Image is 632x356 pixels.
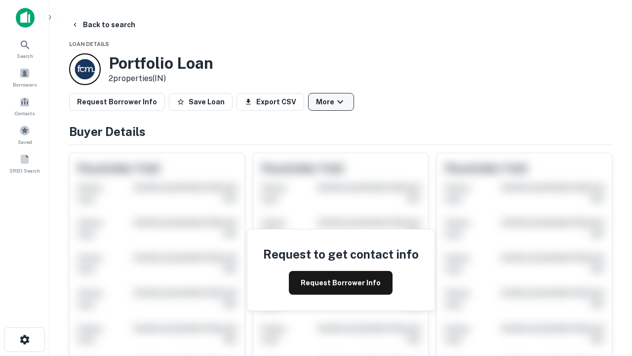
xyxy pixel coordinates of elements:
[109,73,213,85] p: 2 properties (IN)
[3,35,46,62] a: Search
[109,54,213,73] h3: Portfolio Loan
[237,93,304,111] button: Export CSV
[69,93,165,111] button: Request Borrower Info
[308,93,354,111] button: More
[3,150,46,177] a: SREO Search
[263,245,419,263] h4: Request to get contact info
[9,167,40,175] span: SREO Search
[67,16,139,34] button: Back to search
[3,121,46,148] a: Saved
[69,123,612,140] h4: Buyer Details
[583,277,632,324] iframe: Chat Widget
[69,41,109,47] span: Loan Details
[169,93,233,111] button: Save Loan
[16,8,35,28] img: capitalize-icon.png
[15,109,35,117] span: Contacts
[3,92,46,119] a: Contacts
[18,138,32,146] span: Saved
[17,52,33,60] span: Search
[3,64,46,90] a: Borrowers
[13,81,37,89] span: Borrowers
[289,271,393,295] button: Request Borrower Info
